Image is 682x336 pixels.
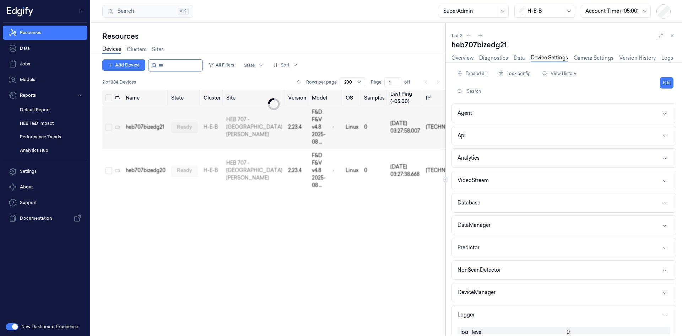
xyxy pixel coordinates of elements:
div: Analytics [458,154,480,162]
button: Add Device [102,59,145,71]
a: Support [3,196,87,210]
div: Agent [458,110,472,117]
a: Jobs [3,57,87,71]
a: Data [514,54,525,62]
div: DataManager [458,222,491,229]
th: Site [223,90,285,106]
a: HEB F&D Impact [14,117,87,129]
a: Clusters [127,46,146,53]
div: 2.23.4 [288,123,306,131]
div: heb707bizedg21 [451,40,676,50]
span: 1 of 2 [451,33,462,39]
a: Logs [661,54,673,62]
button: Analytics [452,149,676,167]
nav: pagination [421,77,443,87]
div: ready [171,122,198,133]
div: Database [458,199,480,207]
a: H-E-B [204,124,218,130]
th: IP [423,90,470,106]
a: Camera Settings [574,54,613,62]
a: Documentation [3,211,87,225]
a: HEB 707 - [GEOGRAPHIC_DATA][PERSON_NAME] [226,160,282,181]
button: DataManager [452,216,676,235]
div: Predictor [458,244,480,251]
button: Api [452,126,676,145]
a: Performance Trends [14,131,87,143]
a: Default Report [14,104,87,116]
span: 0 [567,329,570,336]
div: 0 [364,123,385,131]
button: Lock config [495,68,534,79]
span: log_level [460,329,483,336]
div: heb707bizedg20 [126,167,166,174]
button: NonScanDetector [452,261,676,279]
button: Predictor [452,238,676,257]
span: Search [115,7,134,15]
button: Expand all [454,68,489,79]
div: [DATE] 03:27:58.007 [390,120,420,135]
div: DeviceManager [458,289,496,296]
th: State [168,90,201,106]
span: 2 of 384 Devices [102,79,136,85]
div: NonScanDetector [458,266,501,274]
button: VideoStream [452,171,676,190]
button: All Filters [206,59,237,71]
div: Expand all [454,67,489,80]
button: View History [539,68,579,79]
div: Api [458,132,466,139]
th: Last Ping (-05:00) [388,90,423,106]
div: Lock config [495,67,534,80]
a: H-E-B [204,167,218,174]
th: Samples [361,90,388,106]
div: VideoStream [458,177,489,184]
div: heb707bizedg21 [126,123,166,131]
div: 2.23.4 [288,167,306,174]
div: [TECHNICAL_ID] [426,123,467,131]
button: Agent [452,104,676,123]
th: Version [285,90,309,106]
a: Device Settings [531,54,568,62]
a: Sites [152,46,164,53]
button: Select row [105,124,112,131]
a: Version History [619,54,656,62]
span: Page [371,79,381,85]
div: 0 [364,167,385,174]
p: Rows per page [306,79,337,85]
a: Analytics Hub [14,144,87,156]
a: Models [3,73,87,87]
a: Data [3,41,87,55]
button: DeviceManager [452,283,676,302]
th: Name [123,90,168,106]
a: Resources [3,26,87,40]
div: Logger [458,311,475,319]
button: Select all [105,94,112,101]
span: F&D F&V v4.8 2025-08 ... [312,108,330,146]
th: Model [309,90,343,106]
button: Database [452,193,676,212]
span: of 1 [404,79,416,85]
button: Search⌘K [102,5,193,18]
div: [DATE] 03:27:38.668 [390,163,420,178]
button: Reports [3,88,87,102]
button: Toggle Navigation [76,5,87,17]
span: F&D F&V v4.8 2025-08 ... [312,152,330,189]
p: linux [346,123,358,131]
div: Resources [102,31,445,41]
th: OS [343,90,361,106]
a: Settings [3,164,87,178]
th: Cluster [201,90,223,106]
button: Edit [660,77,673,89]
p: linux [346,167,358,174]
div: ready [171,165,198,176]
div: [TECHNICAL_ID] [426,167,467,174]
button: Logger [452,305,676,324]
a: Devices [102,46,121,54]
button: Select row [105,167,112,174]
a: HEB 707 - [GEOGRAPHIC_DATA][PERSON_NAME] [226,116,282,138]
a: Overview [451,54,473,62]
button: About [3,180,87,194]
a: Diagnostics [479,54,508,62]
